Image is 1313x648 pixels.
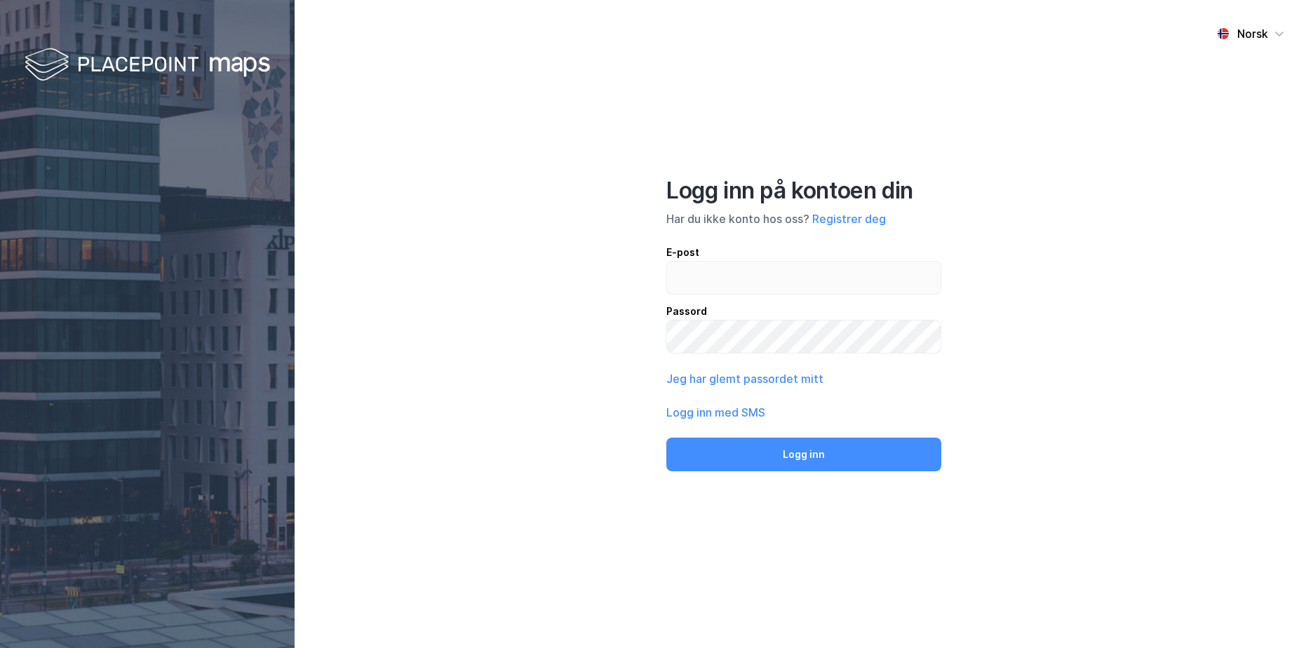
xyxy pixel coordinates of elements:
button: Registrer deg [812,210,886,227]
img: logo-white.f07954bde2210d2a523dddb988cd2aa7.svg [25,45,270,86]
button: Logg inn [666,438,941,471]
button: Jeg har glemt passordet mitt [666,370,823,387]
div: Passord [666,303,941,320]
div: E-post [666,244,941,261]
button: Logg inn med SMS [666,404,765,421]
div: Norsk [1237,25,1268,42]
div: Har du ikke konto hos oss? [666,210,941,227]
div: Logg inn på kontoen din [666,177,941,205]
